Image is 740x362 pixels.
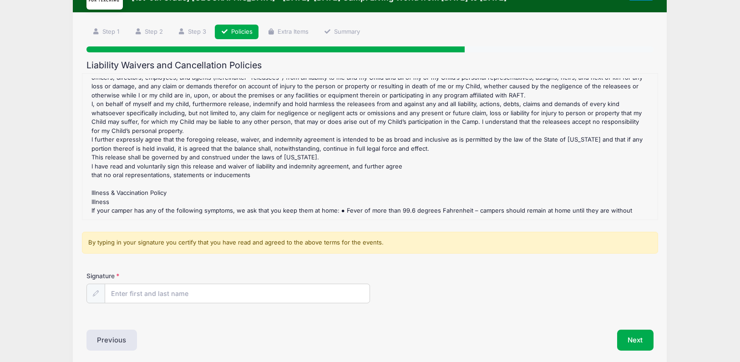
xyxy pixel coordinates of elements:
[262,25,315,40] a: Extra Items
[105,284,370,303] input: Enter first and last name
[128,25,169,40] a: Step 2
[82,232,658,254] div: By typing in your signature you certify that you have read and agreed to the above terms for the ...
[86,60,654,71] h2: Liability Waivers and Cancellation Policies
[172,25,212,40] a: Step 3
[86,271,228,280] label: Signature
[215,25,258,40] a: Policies
[87,78,653,215] div: : Registration is open to Bayshore students only, invite from District required. If your child ca...
[318,25,366,40] a: Summary
[86,330,137,351] button: Previous
[86,25,126,40] a: Step 1
[617,330,654,351] button: Next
